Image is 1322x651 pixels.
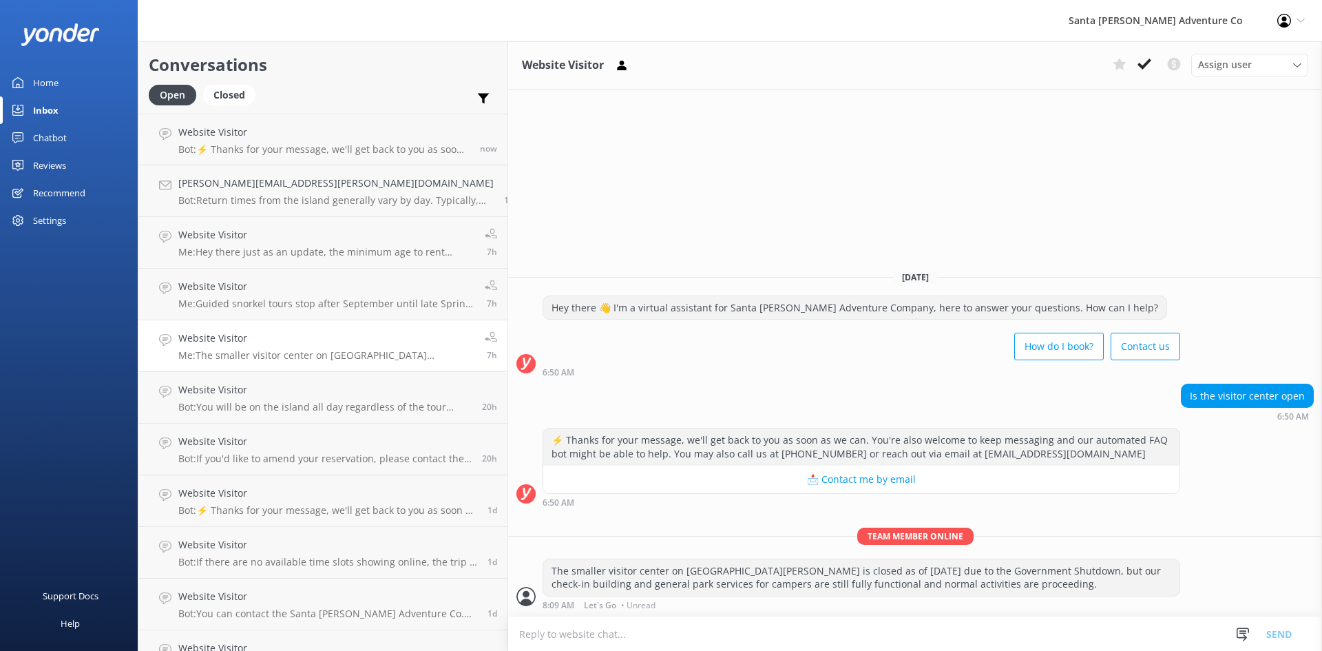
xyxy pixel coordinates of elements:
[543,367,1180,377] div: Oct 08 2025 06:50am (UTC -07:00) America/Tijuana
[487,349,497,361] span: Oct 08 2025 08:09am (UTC -07:00) America/Tijuana
[857,528,974,545] span: Team member online
[1182,384,1313,408] div: Is the visitor center open
[138,269,507,320] a: Website VisitorMe:Guided snorkel tours stop after September until late Spring, although you can s...
[1198,57,1252,72] span: Assign user
[178,279,474,294] h4: Website Visitor
[178,349,474,362] p: Me: The smaller visitor center on [GEOGRAPHIC_DATA][PERSON_NAME] is closed as of [DATE] due to th...
[178,176,494,191] h4: [PERSON_NAME][EMAIL_ADDRESS][PERSON_NAME][DOMAIN_NAME]
[1014,333,1104,360] button: How do I book?
[621,601,655,610] span: • Unread
[543,428,1179,465] div: ⚡ Thanks for your message, we'll get back to you as soon as we can. You're also welcome to keep m...
[543,296,1166,320] div: Hey there 👋 I'm a virtual assistant for Santa [PERSON_NAME] Adventure Company, here to answer you...
[178,486,477,501] h4: Website Visitor
[543,601,574,610] strong: 8:09 AM
[894,271,937,283] span: [DATE]
[584,601,616,610] span: Let's Go
[487,298,497,309] span: Oct 08 2025 08:20am (UTC -07:00) America/Tijuana
[138,424,507,475] a: Website VisitorBot:If you'd like to amend your reservation, please contact the Santa [PERSON_NAME...
[138,320,507,372] a: Website VisitorMe:The smaller visitor center on [GEOGRAPHIC_DATA][PERSON_NAME] is closed as of [D...
[543,600,1180,610] div: Oct 08 2025 08:09am (UTC -07:00) America/Tijuana
[43,582,98,610] div: Support Docs
[138,217,507,269] a: Website VisitorMe:Hey there just as an update, the minimum age to rent snorkel gear is actually 5...
[178,382,472,397] h4: Website Visitor
[178,608,477,620] p: Bot: You can contact the Santa [PERSON_NAME] Adventure Co. team at [PHONE_NUMBER], or by emailing...
[61,610,80,637] div: Help
[1277,413,1309,421] strong: 6:50 AM
[33,207,66,234] div: Settings
[482,453,497,464] span: Oct 07 2025 06:57pm (UTC -07:00) America/Tijuana
[178,453,472,465] p: Bot: If you'd like to amend your reservation, please contact the Santa [PERSON_NAME] Adventure Co...
[482,401,497,413] span: Oct 07 2025 07:14pm (UTC -07:00) America/Tijuana
[480,143,497,154] span: Oct 08 2025 03:55pm (UTC -07:00) America/Tijuana
[33,124,67,152] div: Chatbot
[178,331,474,346] h4: Website Visitor
[1191,54,1308,76] div: Assign User
[203,85,255,105] div: Closed
[138,475,507,527] a: Website VisitorBot:⚡ Thanks for your message, we'll get back to you as soon as we can. You're als...
[178,194,494,207] p: Bot: Return times from the island generally vary by day. Typically, the ferry departs from the is...
[33,69,59,96] div: Home
[149,85,196,105] div: Open
[178,227,474,242] h4: Website Visitor
[149,87,203,102] a: Open
[178,504,477,517] p: Bot: ⚡ Thanks for your message, we'll get back to you as soon as we can. You're also welcome to k...
[543,497,1180,507] div: Oct 08 2025 06:50am (UTC -07:00) America/Tijuana
[1111,333,1180,360] button: Contact us
[543,466,1179,493] button: 📩 Contact me by email
[138,527,507,579] a: Website VisitorBot:If there are no available time slots showing online, the trip is likely full. ...
[487,504,497,516] span: Oct 07 2025 03:02pm (UTC -07:00) America/Tijuana
[487,608,497,619] span: Oct 07 2025 02:18pm (UTC -07:00) America/Tijuana
[178,589,477,604] h4: Website Visitor
[33,96,59,124] div: Inbox
[178,537,477,552] h4: Website Visitor
[543,369,574,377] strong: 6:50 AM
[138,114,507,165] a: Website VisitorBot:⚡ Thanks for your message, we'll get back to you as soon as we can. You're als...
[522,56,604,74] h3: Website Visitor
[178,143,470,156] p: Bot: ⚡ Thanks for your message, we'll get back to you as soon as we can. You're also welcome to k...
[138,579,507,630] a: Website VisitorBot:You can contact the Santa [PERSON_NAME] Adventure Co. team at [PHONE_NUMBER], ...
[178,246,474,258] p: Me: Hey there just as an update, the minimum age to rent snorkel gear is actually 5. Let us know ...
[1181,411,1314,421] div: Oct 08 2025 06:50am (UTC -07:00) America/Tijuana
[543,559,1179,596] div: The smaller visitor center on [GEOGRAPHIC_DATA][PERSON_NAME] is closed as of [DATE] due to the Go...
[487,556,497,568] span: Oct 07 2025 02:33pm (UTC -07:00) America/Tijuana
[178,125,470,140] h4: Website Visitor
[149,52,497,78] h2: Conversations
[138,372,507,424] a: Website VisitorBot:You will be on the island all day regardless of the tour length you pick. Free...
[504,194,514,206] span: Oct 08 2025 02:49pm (UTC -07:00) America/Tijuana
[178,298,474,310] p: Me: Guided snorkel tours stop after September until late Spring, although you can still rent snor...
[33,152,66,179] div: Reviews
[178,401,472,413] p: Bot: You will be on the island all day regardless of the tour length you pick. Free time can be u...
[178,556,477,568] p: Bot: If there are no available time slots showing online, the trip is likely full. You can reach ...
[33,179,85,207] div: Recommend
[178,434,472,449] h4: Website Visitor
[203,87,262,102] a: Closed
[543,499,574,507] strong: 6:50 AM
[487,246,497,258] span: Oct 08 2025 08:30am (UTC -07:00) America/Tijuana
[138,165,507,217] a: [PERSON_NAME][EMAIL_ADDRESS][PERSON_NAME][DOMAIN_NAME]Bot:Return times from the island generally ...
[21,23,100,46] img: yonder-white-logo.png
